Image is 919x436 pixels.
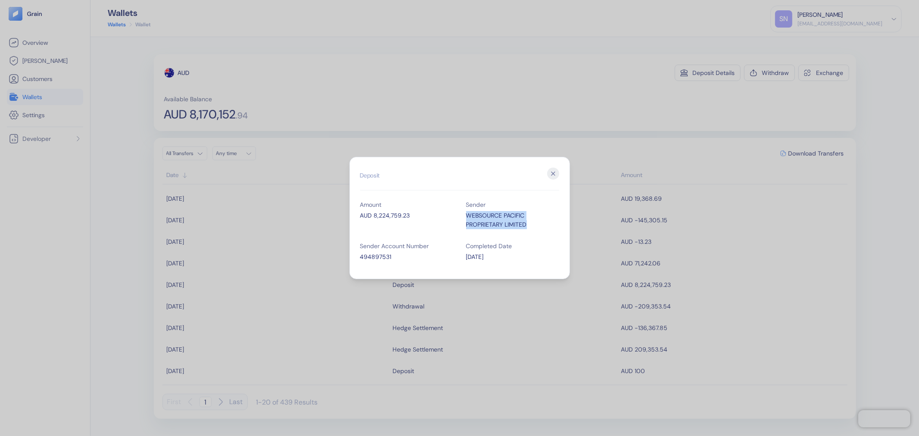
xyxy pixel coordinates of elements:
div: Amount [360,202,453,208]
div: 494897531 [360,252,453,262]
div: [DATE] [466,252,559,262]
div: Sender [466,202,559,208]
h2: Deposit [360,168,559,190]
div: AUD 8,224,759.23 [360,211,453,220]
div: WEBSOURCE PACIFIC PROPRIETARY LIMITED [466,211,559,229]
div: Completed Date [466,243,559,249]
div: Sender Account Number [360,243,453,249]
